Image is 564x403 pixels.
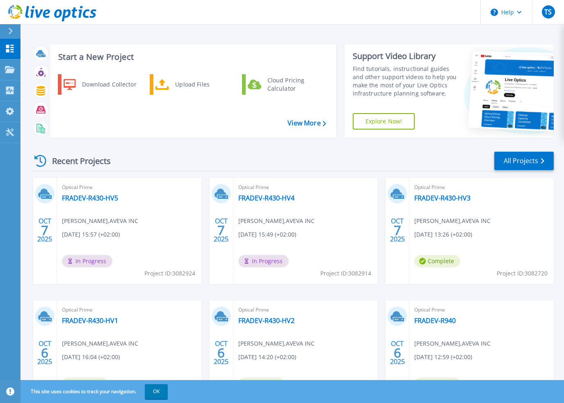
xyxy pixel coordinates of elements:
button: OK [145,384,168,399]
span: [DATE] 16:04 (+02:00) [62,353,120,362]
span: Complete [62,378,108,390]
span: In Progress [62,255,112,267]
span: [DATE] 13:26 (+02:00) [414,230,472,239]
span: 6 [41,349,48,356]
a: FRADEV-R940 [414,316,456,325]
a: View More [288,119,326,127]
h3: Start a New Project [58,52,326,61]
span: Optical Prime [238,305,373,314]
span: Optical Prime [414,305,549,314]
span: 6 [217,349,225,356]
div: OCT 2025 [213,338,229,368]
a: FRADEV-R430-HV1 [62,316,118,325]
a: Explore Now! [353,113,415,130]
div: Find tutorials, instructional guides and other support videos to help you make the most of your L... [353,65,457,98]
a: Upload Files [150,74,234,95]
span: This site uses cookies to track your navigation. [23,384,168,399]
span: In Progress [238,255,289,267]
span: 7 [41,227,48,234]
span: [DATE] 12:59 (+02:00) [414,353,472,362]
span: [PERSON_NAME] , AVEVA INC [62,339,138,348]
span: [PERSON_NAME] , AVEVA INC [414,339,491,348]
span: [DATE] 15:57 (+02:00) [62,230,120,239]
a: FRADEV-R430-HV3 [414,194,470,202]
span: Complete [414,378,460,390]
div: OCT 2025 [213,215,229,245]
span: Optical Prime [238,183,373,192]
span: [PERSON_NAME] , AVEVA INC [62,216,138,225]
a: All Projects [494,152,554,170]
a: Download Collector [58,74,142,95]
div: OCT 2025 [390,338,405,368]
div: Download Collector [78,76,140,93]
div: Cloud Pricing Calculator [263,76,324,93]
a: Cloud Pricing Calculator [242,74,326,95]
a: FRADEV-R430-HV5 [62,194,118,202]
span: [PERSON_NAME] , AVEVA INC [414,216,491,225]
span: TS [544,9,552,15]
span: Optical Prime [62,183,196,192]
span: Optical Prime [62,305,196,314]
div: Recent Projects [32,151,122,171]
div: OCT 2025 [37,215,53,245]
span: Project ID: 3082720 [497,269,548,278]
span: [PERSON_NAME] , AVEVA INC [238,216,315,225]
span: Complete [414,255,460,267]
div: Support Video Library [353,51,457,61]
span: [PERSON_NAME] , AVEVA INC [238,339,315,348]
a: FRADEV-R430-HV4 [238,194,295,202]
span: 7 [394,227,401,234]
span: [DATE] 14:20 (+02:00) [238,353,296,362]
span: [DATE] 15:49 (+02:00) [238,230,296,239]
span: Project ID: 3082924 [144,269,195,278]
a: FRADEV-R430-HV2 [238,316,295,325]
span: Project ID: 3082914 [320,269,371,278]
span: Complete [238,378,284,390]
div: OCT 2025 [390,215,405,245]
span: 7 [217,227,225,234]
span: 6 [394,349,401,356]
div: Upload Files [171,76,232,93]
span: Optical Prime [414,183,549,192]
div: OCT 2025 [37,338,53,368]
